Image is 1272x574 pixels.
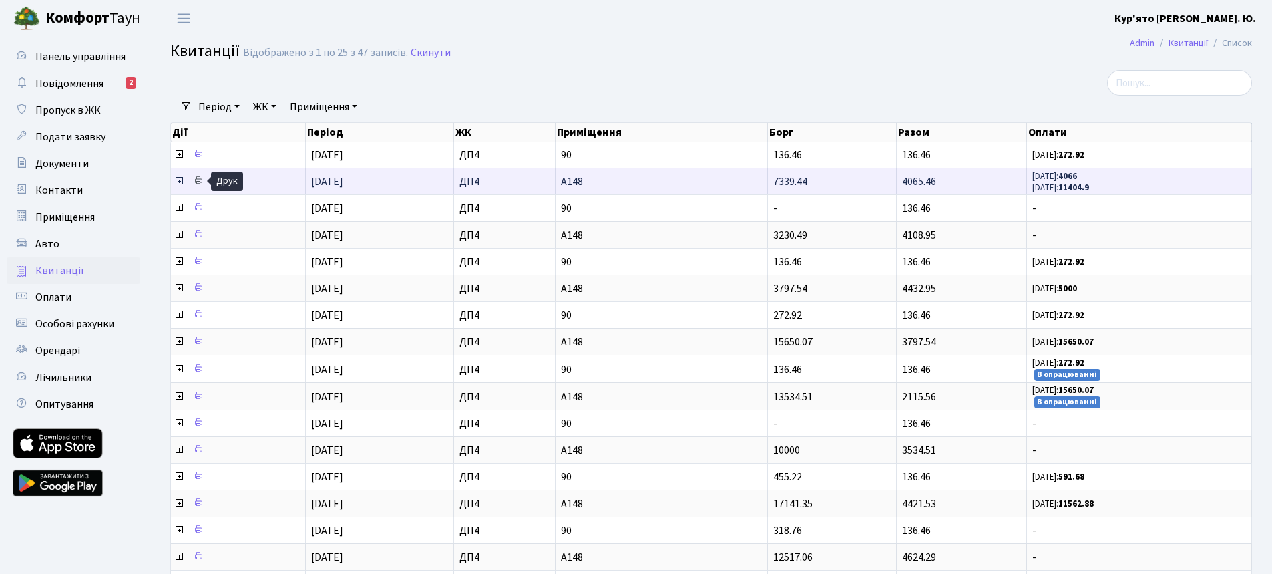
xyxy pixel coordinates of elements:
[1032,182,1089,194] small: [DATE]:
[459,230,550,241] span: ДП4
[311,148,343,162] span: [DATE]
[167,7,200,29] button: Переключити навігацію
[902,335,936,349] span: 3797.54
[1110,29,1272,57] nav: breadcrumb
[773,362,802,377] span: 136.46
[311,443,343,458] span: [DATE]
[7,391,140,418] a: Опитування
[773,416,777,431] span: -
[35,290,71,305] span: Оплати
[561,392,762,402] span: А148
[35,317,114,331] span: Особові рахунки
[7,257,140,284] a: Квитанції
[311,281,343,296] span: [DATE]
[7,231,140,257] a: Авто
[7,43,140,70] a: Панель управління
[45,7,140,30] span: Таун
[1032,309,1084,321] small: [DATE]:
[902,550,936,565] span: 4624.29
[7,97,140,124] a: Пропуск в ЖК
[7,150,140,177] a: Документи
[773,443,800,458] span: 10000
[1114,11,1256,27] a: Кур'ято [PERSON_NAME]. Ю.
[773,308,802,323] span: 272.92
[773,523,802,538] span: 318.76
[35,183,83,198] span: Контакти
[284,96,363,118] a: Приміщення
[459,150,550,160] span: ДП4
[7,124,140,150] a: Подати заявку
[902,228,936,243] span: 4108.95
[1058,336,1094,348] b: 15650.07
[35,343,80,358] span: Орендарі
[7,364,140,391] a: Лічильники
[902,496,936,511] span: 4421.53
[773,496,813,511] span: 17141.35
[902,470,931,484] span: 136.46
[1058,283,1077,295] b: 5000
[459,176,550,187] span: ДП4
[773,255,802,269] span: 136.46
[7,70,140,97] a: Повідомлення2
[1058,182,1089,194] b: 11404.9
[1169,36,1208,50] a: Квитанції
[311,255,343,269] span: [DATE]
[773,390,813,404] span: 13534.51
[7,311,140,337] a: Особові рахунки
[902,390,936,404] span: 2115.56
[35,156,89,171] span: Документи
[1130,36,1154,50] a: Admin
[35,370,91,385] span: Лічильники
[902,281,936,296] span: 4432.95
[171,123,306,142] th: Дії
[459,498,550,509] span: ДП4
[311,362,343,377] span: [DATE]
[211,172,243,191] div: Друк
[1107,70,1252,96] input: Пошук...
[561,525,762,536] span: 90
[311,416,343,431] span: [DATE]
[561,150,762,160] span: 90
[902,308,931,323] span: 136.46
[773,281,807,296] span: 3797.54
[459,364,550,375] span: ДП4
[311,308,343,323] span: [DATE]
[561,472,762,482] span: 90
[561,257,762,267] span: 90
[1032,445,1246,456] span: -
[311,496,343,511] span: [DATE]
[311,228,343,243] span: [DATE]
[311,523,343,538] span: [DATE]
[459,445,550,456] span: ДП4
[1032,336,1094,348] small: [DATE]:
[773,335,813,349] span: 15650.07
[1058,471,1084,483] b: 591.68
[1208,36,1252,51] li: Список
[459,418,550,429] span: ДП4
[773,228,807,243] span: 3230.49
[902,523,931,538] span: 136.46
[902,255,931,269] span: 136.46
[1032,418,1246,429] span: -
[243,47,408,59] div: Відображено з 1 по 25 з 47 записів.
[1032,384,1094,396] small: [DATE]:
[902,362,931,377] span: 136.46
[35,130,105,144] span: Подати заявку
[1058,309,1084,321] b: 272.92
[7,337,140,364] a: Орендарі
[561,552,762,563] span: А148
[1034,369,1101,381] small: В опрацюванні
[1058,170,1077,182] b: 4066
[35,103,101,118] span: Пропуск в ЖК
[897,123,1027,142] th: Разом
[561,498,762,509] span: А148
[459,283,550,294] span: ДП4
[7,177,140,204] a: Контакти
[126,77,136,89] div: 2
[35,397,93,412] span: Опитування
[459,552,550,563] span: ДП4
[1032,230,1246,241] span: -
[459,203,550,214] span: ДП4
[311,390,343,404] span: [DATE]
[1058,498,1094,510] b: 11562.88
